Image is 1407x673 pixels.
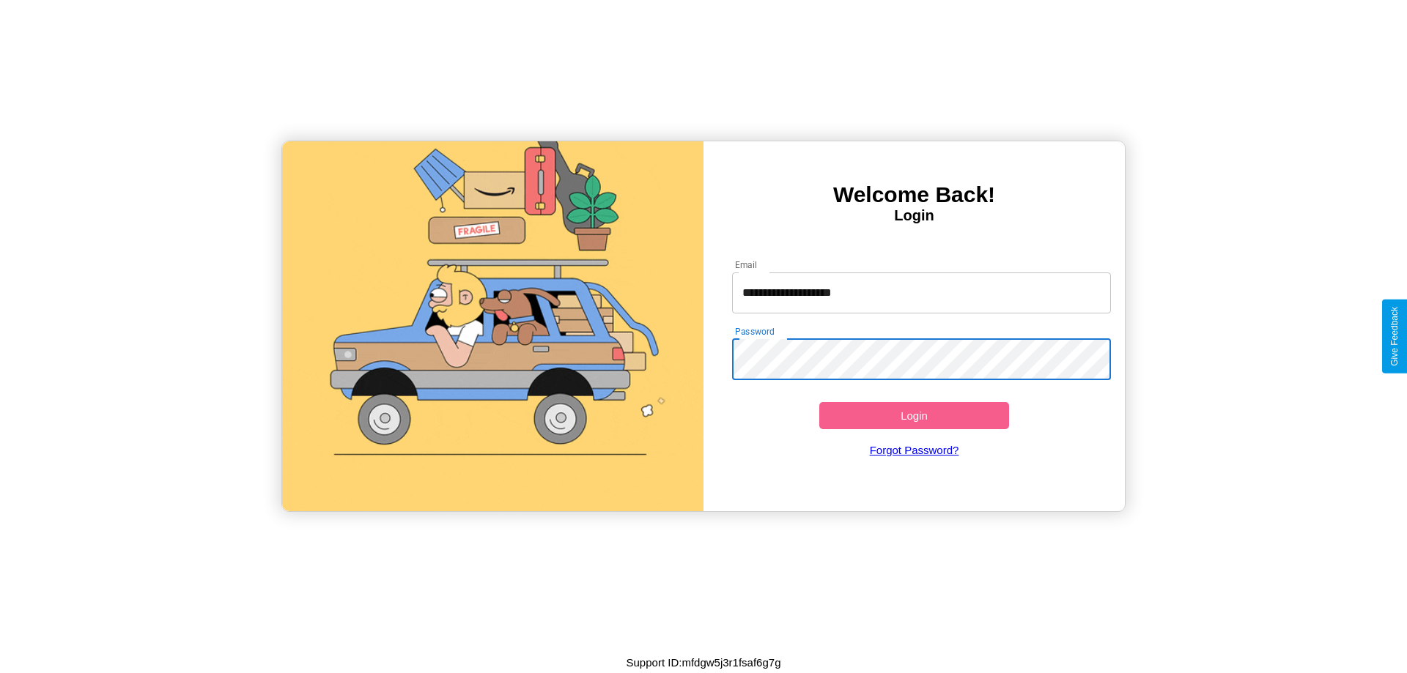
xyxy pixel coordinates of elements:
[735,325,774,338] label: Password
[725,429,1104,471] a: Forgot Password?
[703,182,1125,207] h3: Welcome Back!
[282,141,703,511] img: gif
[735,259,758,271] label: Email
[627,652,781,672] p: Support ID: mfdgw5j3r1fsaf6g7g
[1389,307,1400,366] div: Give Feedback
[819,402,1009,429] button: Login
[703,207,1125,224] h4: Login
